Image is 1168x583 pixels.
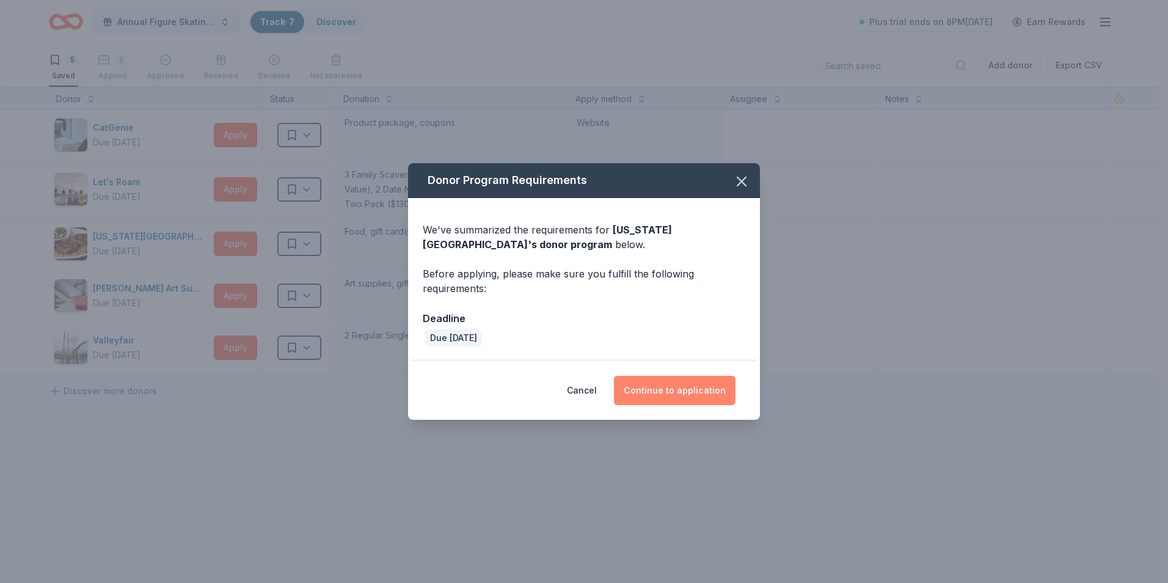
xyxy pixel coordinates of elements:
div: Donor Program Requirements [408,163,760,198]
div: Deadline [423,310,745,326]
div: We've summarized the requirements for below. [423,222,745,252]
button: Continue to application [614,376,735,405]
div: Before applying, please make sure you fulfill the following requirements: [423,266,745,296]
div: Due [DATE] [425,329,482,346]
button: Cancel [567,376,597,405]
